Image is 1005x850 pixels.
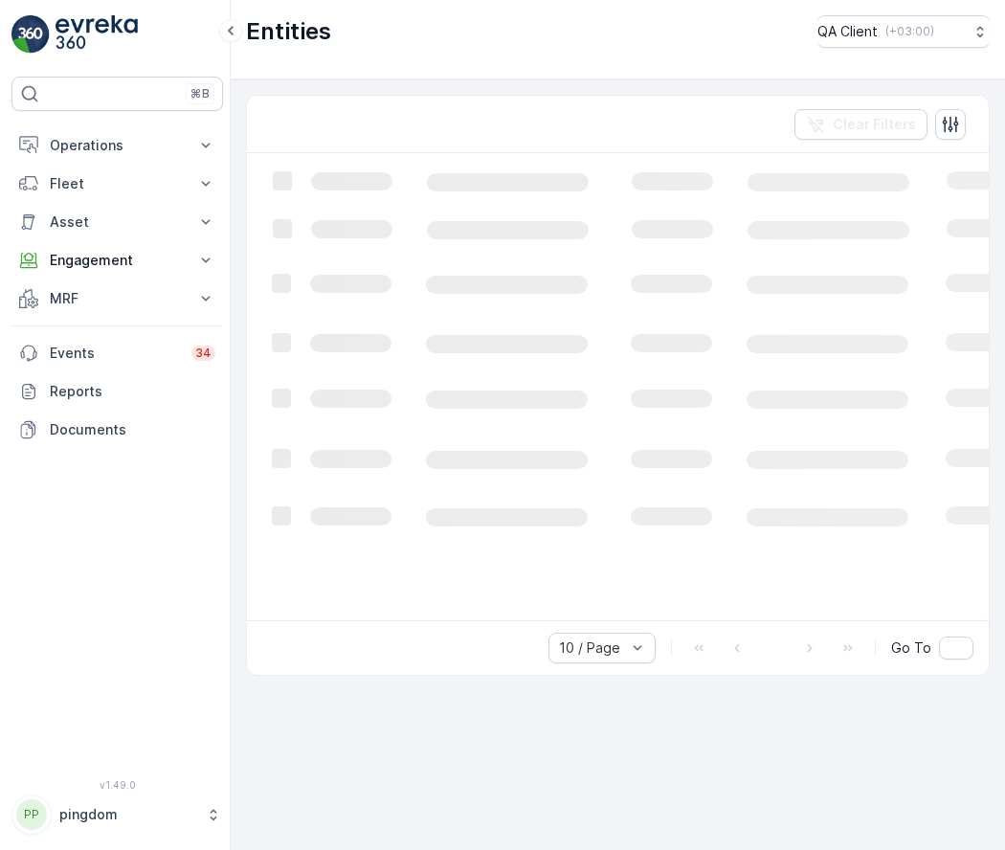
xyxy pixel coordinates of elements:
button: QA Client(+03:00) [817,15,990,48]
button: PPpingdom [11,794,223,835]
button: MRF [11,280,223,318]
p: Operations [50,136,185,155]
p: 34 [195,346,212,361]
p: Asset [50,212,185,232]
p: Clear Filters [833,115,916,134]
img: logo [11,15,50,54]
p: pingdom [59,805,196,824]
p: ⌘B [190,86,210,101]
button: Fleet [11,165,223,203]
p: ( +03:00 ) [885,24,934,39]
button: Clear Filters [794,109,927,140]
span: v 1.49.0 [11,779,223,791]
div: PP [16,799,47,830]
img: logo_light-DOdMpM7g.png [56,15,138,54]
button: Engagement [11,241,223,280]
span: Go To [891,638,931,658]
p: Fleet [50,174,185,193]
a: Events34 [11,334,223,372]
button: Operations [11,126,223,165]
a: Reports [11,372,223,411]
p: Reports [50,382,215,401]
p: Events [50,344,180,363]
p: Entities [246,16,331,47]
p: Documents [50,420,215,439]
p: Engagement [50,251,185,270]
p: MRF [50,289,185,308]
p: QA Client [817,22,878,41]
button: Asset [11,203,223,241]
a: Documents [11,411,223,449]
